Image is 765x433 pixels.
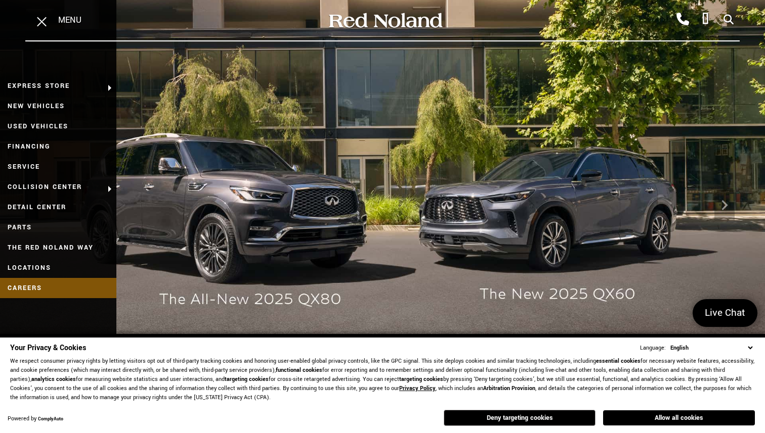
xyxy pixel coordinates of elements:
strong: Arbitration Provision [483,384,535,392]
p: We respect consumer privacy rights by letting visitors opt out of third-party tracking cookies an... [10,357,755,402]
a: Live Chat [693,299,757,327]
img: Red Noland Auto Group [327,12,443,29]
strong: functional cookies [276,366,322,374]
strong: essential cookies [596,357,641,365]
button: Deny targeting cookies [444,410,596,426]
a: Privacy Policy [399,384,436,392]
div: Powered by [8,416,63,422]
div: Language: [640,345,666,351]
span: Live Chat [700,306,750,320]
strong: targeting cookies [399,375,443,383]
select: Language Select [668,343,755,353]
button: Allow all cookies [603,410,755,425]
strong: analytics cookies [31,375,76,383]
strong: targeting cookies [225,375,269,383]
span: Your Privacy & Cookies [10,343,86,353]
div: Next [714,190,735,220]
a: ComplyAuto [38,416,63,422]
